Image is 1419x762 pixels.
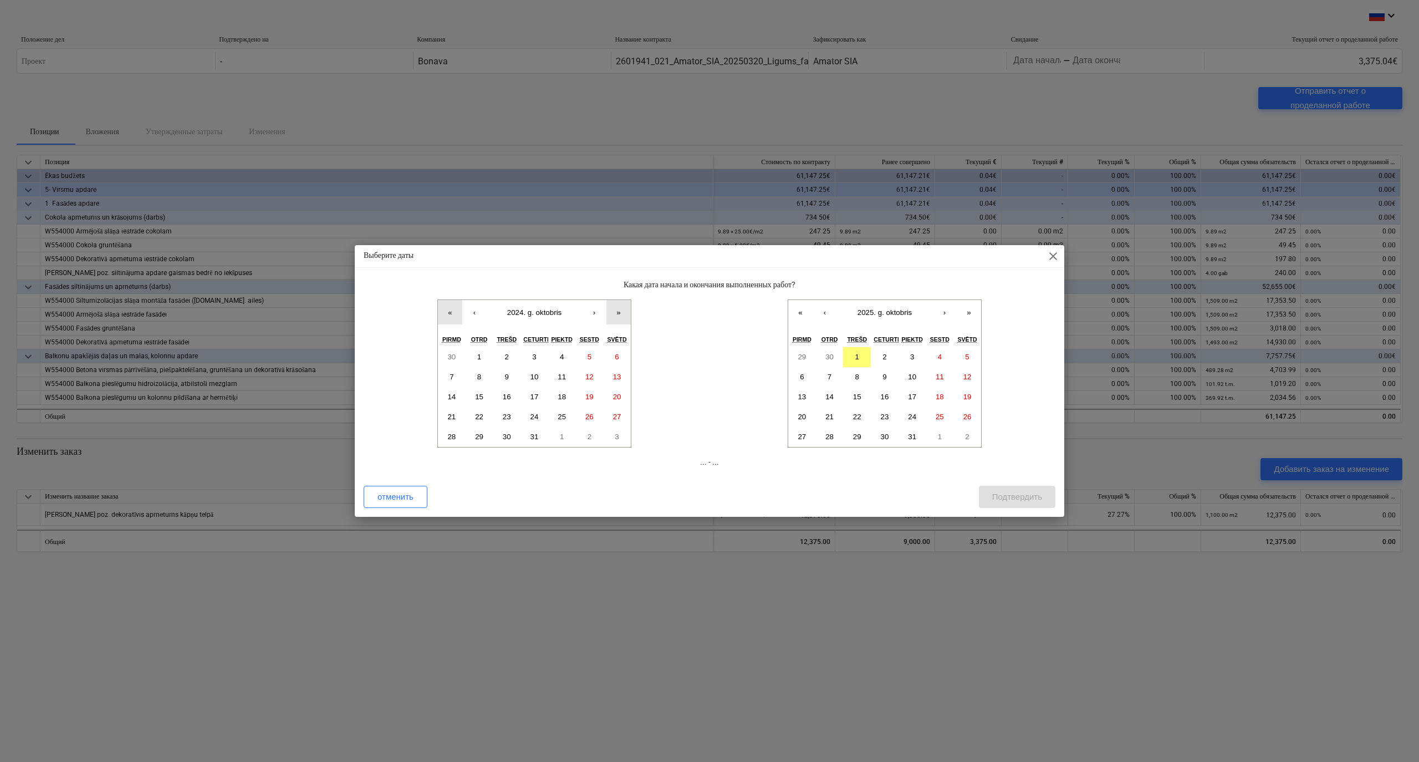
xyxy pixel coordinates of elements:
button: 2024. gada 18. oktobris [548,387,576,407]
abbr: 2025. gada 18. oktobris [936,393,944,401]
abbr: Trešdiena [847,336,867,343]
button: 2025. gada 25. oktobris [926,407,954,427]
button: 2024. gada 2. novembris [576,427,604,447]
button: 2025. gada 19. oktobris [953,387,981,407]
button: 2024. gada 5. oktobris [576,347,604,367]
abbr: 2024. gada 9. oktobris [505,373,509,381]
button: 2024. gada 1. novembris [548,427,576,447]
button: 2025. gada 16. oktobris [871,387,899,407]
p: ... - ... [364,456,1055,468]
button: 2024. gada 31. oktobris [520,427,548,447]
button: 2025. gada 30. oktobris [871,427,899,447]
abbr: 2025. gada 3. oktobris [910,353,914,361]
button: 2025. gada 1. novembris [926,427,954,447]
button: 2024. gada 20. oktobris [603,387,631,407]
button: 2024. gada 22. oktobris [466,407,493,427]
abbr: 2025. gada 22. oktobris [853,413,861,421]
button: 2024. gada 10. oktobris [520,367,548,387]
abbr: 2025. gada 6. oktobris [800,373,804,381]
button: 2024. gada 3. novembris [603,427,631,447]
button: 2025. gada 13. oktobris [788,387,816,407]
button: 2024. gada 25. oktobris [548,407,576,427]
button: 2025. gada 6. oktobris [788,367,816,387]
abbr: Sestdiena [930,336,950,343]
abbr: 2025. gada 28. oktobris [825,433,834,441]
abbr: 2024. gada 12. oktobris [585,373,594,381]
button: 2025. gada 23. oktobris [871,407,899,427]
abbr: 2024. gada 22. oktobris [475,413,483,421]
button: 2024. gada 17. oktobris [520,387,548,407]
span: 2025. g. oktobris [857,308,912,317]
abbr: 2024. gada 10. oktobris [530,373,539,381]
button: 2025. gada 5. oktobris [953,347,981,367]
abbr: 2025. gada 2. oktobris [882,353,886,361]
abbr: 2025. gada 19. oktobris [963,393,972,401]
abbr: 2025. gada 5. oktobris [965,353,969,361]
button: 2025. gada 1. oktobris [843,347,871,367]
button: 2024. gada 7. oktobris [438,367,466,387]
button: 2025. gada 17. oktobris [899,387,926,407]
button: 2025. gada 20. oktobris [788,407,816,427]
button: 2024. gada 9. oktobris [493,367,520,387]
button: 2025. gada 26. oktobris [953,407,981,427]
button: 2025. gada 4. oktobris [926,347,954,367]
abbr: 2025. gada 10. oktobris [908,373,916,381]
button: 2025. gada 11. oktobris [926,367,954,387]
abbr: 2025. gada 8. oktobris [855,373,859,381]
button: 2024. gada 1. oktobris [466,347,493,367]
abbr: 2024. gada 17. oktobris [530,393,539,401]
button: 2025. gada 24. oktobris [899,407,926,427]
button: › [582,300,606,324]
abbr: Ceturtdiena [523,336,551,343]
button: 2025. gada 27. oktobris [788,427,816,447]
abbr: 2025. gada 11. oktobris [936,373,944,381]
span: 2024. g. oktobris [507,308,562,317]
abbr: Trešdiena [497,336,517,343]
abbr: Svētdiena [608,336,627,343]
abbr: 2024. gada 2. novembris [588,433,591,441]
abbr: Otrdiena [471,336,488,343]
button: 2025. gada 31. oktobris [899,427,926,447]
abbr: 2024. gada 31. oktobris [530,433,539,441]
abbr: 2024. gada 24. oktobris [530,413,539,421]
abbr: 2024. gada 8. oktobris [477,373,481,381]
button: ‹ [462,300,487,324]
abbr: 2024. gada 6. oktobris [615,353,619,361]
abbr: 2025. gada 27. oktobris [798,433,806,441]
button: 2025. gada 9. oktobris [871,367,899,387]
button: 2024. gada 14. oktobris [438,387,466,407]
p: Выберите даты [364,250,414,261]
abbr: 2025. gada 14. oktobris [825,393,834,401]
button: 2025. gada 21. oktobris [816,407,844,427]
abbr: 2024. gada 15. oktobris [475,393,483,401]
abbr: Pirmdiena [793,336,811,343]
abbr: 2024. gada 23. oktobris [503,413,511,421]
abbr: 2025. gada 23. oktobris [881,413,889,421]
abbr: 2025. gada 29. septembris [798,353,806,361]
abbr: 2024. gada 26. oktobris [585,413,594,421]
abbr: 2024. gada 7. oktobris [450,373,453,381]
button: 2025. gada 12. oktobris [953,367,981,387]
abbr: 2024. gada 30. oktobris [503,433,511,441]
button: 2025. gada 3. oktobris [899,347,926,367]
button: 2024. gada 12. oktobris [576,367,604,387]
button: « [788,300,813,324]
abbr: 2025. gada 31. oktobris [908,433,916,441]
span: close [1047,250,1060,263]
button: 2024. gada 15. oktobris [466,387,493,407]
p: Какая дата начала и окончания выполненных работ? [364,279,1055,291]
abbr: 2024. gada 11. oktobris [558,373,566,381]
button: 2024. gada 30. septembris [438,347,466,367]
abbr: 2024. gada 16. oktobris [503,393,511,401]
div: отменить [377,490,414,504]
abbr: 2024. gada 18. oktobris [558,393,566,401]
abbr: 2025. gada 13. oktobris [798,393,806,401]
button: 2024. gada 13. oktobris [603,367,631,387]
button: 2024. gada 2. oktobris [493,347,520,367]
abbr: 2025. gada 29. oktobris [853,433,861,441]
button: 2025. gada 14. oktobris [816,387,844,407]
abbr: 2024. gada 19. oktobris [585,393,594,401]
abbr: 2025. gada 15. oktobris [853,393,861,401]
abbr: 2025. gada 9. oktobris [882,373,886,381]
button: 2025. gada 15. oktobris [843,387,871,407]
